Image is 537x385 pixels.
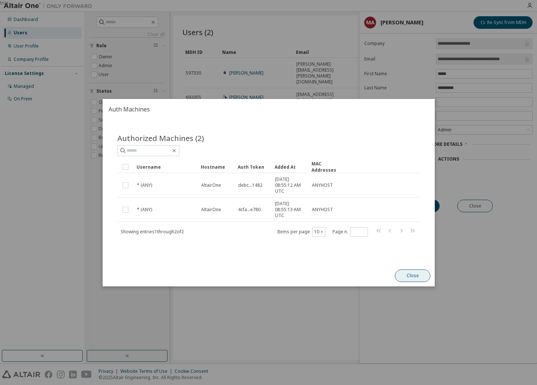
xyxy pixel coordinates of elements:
div: MAC Addresses [311,161,342,173]
span: ANYHOST [312,207,333,213]
button: Close [395,269,430,282]
span: Authorized Machines (2) [117,133,204,143]
span: Page n. [333,227,368,236]
span: Showing entries 1 through 2 of 2 [121,228,184,234]
button: 10 [314,228,324,234]
span: * (ANY) [137,182,152,188]
div: Username [137,161,195,173]
h2: Auth Machines [103,99,435,120]
div: Added At [275,161,306,173]
span: AltairOne [201,207,221,213]
div: Auth Token [238,161,269,173]
span: Items per page [277,227,326,236]
span: AltairOne [201,182,221,188]
span: [DATE] 08:55:12 AM UTC [275,176,305,194]
span: debc...1482 [238,182,262,188]
span: * (ANY) [137,207,152,213]
span: [DATE] 08:55:13 AM UTC [275,201,305,219]
span: ANYHOST [312,182,333,188]
span: 4cfa...e780 [238,207,261,213]
div: Hostname [201,161,232,173]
